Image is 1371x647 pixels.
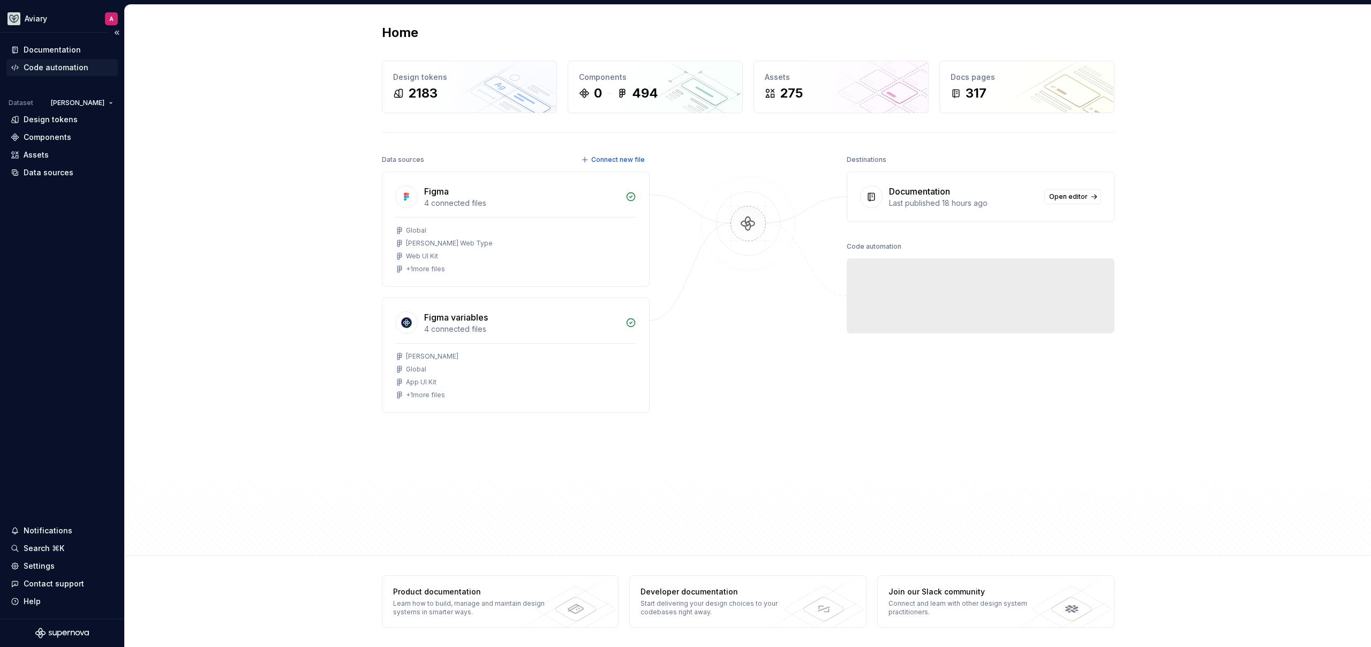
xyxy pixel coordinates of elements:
div: Developer documentation [641,586,796,597]
div: A [109,14,114,23]
div: Documentation [889,185,950,198]
button: Notifications [6,522,118,539]
a: Code automation [6,59,118,76]
div: + 1 more files [406,391,445,399]
button: Connect new file [578,152,650,167]
a: Components [6,129,118,146]
div: Notifications [24,525,72,536]
a: Docs pages317 [939,61,1114,113]
div: 2183 [408,85,438,102]
div: Design tokens [393,72,546,83]
div: Settings [24,561,55,571]
a: Figma4 connected filesGlobal[PERSON_NAME] Web TypeWeb UI Kit+1more files [382,172,650,287]
button: [PERSON_NAME] [46,95,118,110]
div: Search ⌘K [24,543,64,554]
div: Destinations [847,152,886,167]
a: Join our Slack communityConnect and learn with other design system practitioners. [877,575,1114,628]
div: Global [406,365,426,374]
div: Assets [24,150,49,160]
button: Search ⌘K [6,540,118,557]
div: Aviary [25,13,47,24]
div: Connect and learn with other design system practitioners. [888,599,1044,616]
div: Docs pages [951,72,1103,83]
a: Product documentationLearn how to build, manage and maintain design systems in smarter ways. [382,575,619,628]
div: Data sources [382,152,424,167]
div: Figma variables [424,311,488,324]
div: Global [406,226,426,235]
div: Web UI Kit [406,252,438,261]
button: AviaryA [2,7,122,30]
button: Collapse sidebar [109,25,124,40]
img: 256e2c79-9abd-4d59-8978-03feab5a3943.png [7,12,20,25]
div: Design tokens [24,114,78,125]
div: [PERSON_NAME] [406,352,458,361]
div: Product documentation [393,586,549,597]
div: Learn how to build, manage and maintain design systems in smarter ways. [393,599,549,616]
div: Dataset [9,99,33,107]
div: Code automation [24,62,88,73]
div: Start delivering your design choices to your codebases right away. [641,599,796,616]
h2: Home [382,24,418,41]
div: 4 connected files [424,198,619,209]
a: Components0494 [568,61,743,113]
a: Documentation [6,41,118,58]
a: Figma variables4 connected files[PERSON_NAME]GlobalApp UI Kit+1more files [382,298,650,413]
div: [PERSON_NAME] Web Type [406,239,493,248]
div: Code automation [847,239,901,254]
div: 494 [632,85,658,102]
div: Join our Slack community [888,586,1044,597]
span: Connect new file [591,155,645,164]
a: Design tokens2183 [382,61,557,113]
span: Open editor [1049,192,1088,201]
div: Help [24,596,41,607]
div: Figma [424,185,449,198]
div: Assets [765,72,917,83]
a: Developer documentationStart delivering your design choices to your codebases right away. [629,575,867,628]
div: 0 [594,85,602,102]
span: [PERSON_NAME] [51,99,104,107]
div: 275 [780,85,803,102]
div: Data sources [24,167,73,178]
div: Contact support [24,578,84,589]
button: Contact support [6,575,118,592]
div: Components [24,132,71,143]
a: Assets275 [754,61,929,113]
div: 4 connected files [424,324,619,334]
div: 317 [966,85,986,102]
div: + 1 more files [406,265,445,273]
a: Data sources [6,164,118,181]
svg: Supernova Logo [35,628,89,638]
a: Assets [6,146,118,163]
a: Open editor [1044,189,1101,204]
a: Settings [6,557,118,575]
a: Design tokens [6,111,118,128]
div: Documentation [24,44,81,55]
div: Components [579,72,732,83]
div: Last published 18 hours ago [889,198,1038,209]
button: Help [6,593,118,610]
div: App UI Kit [406,378,436,386]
